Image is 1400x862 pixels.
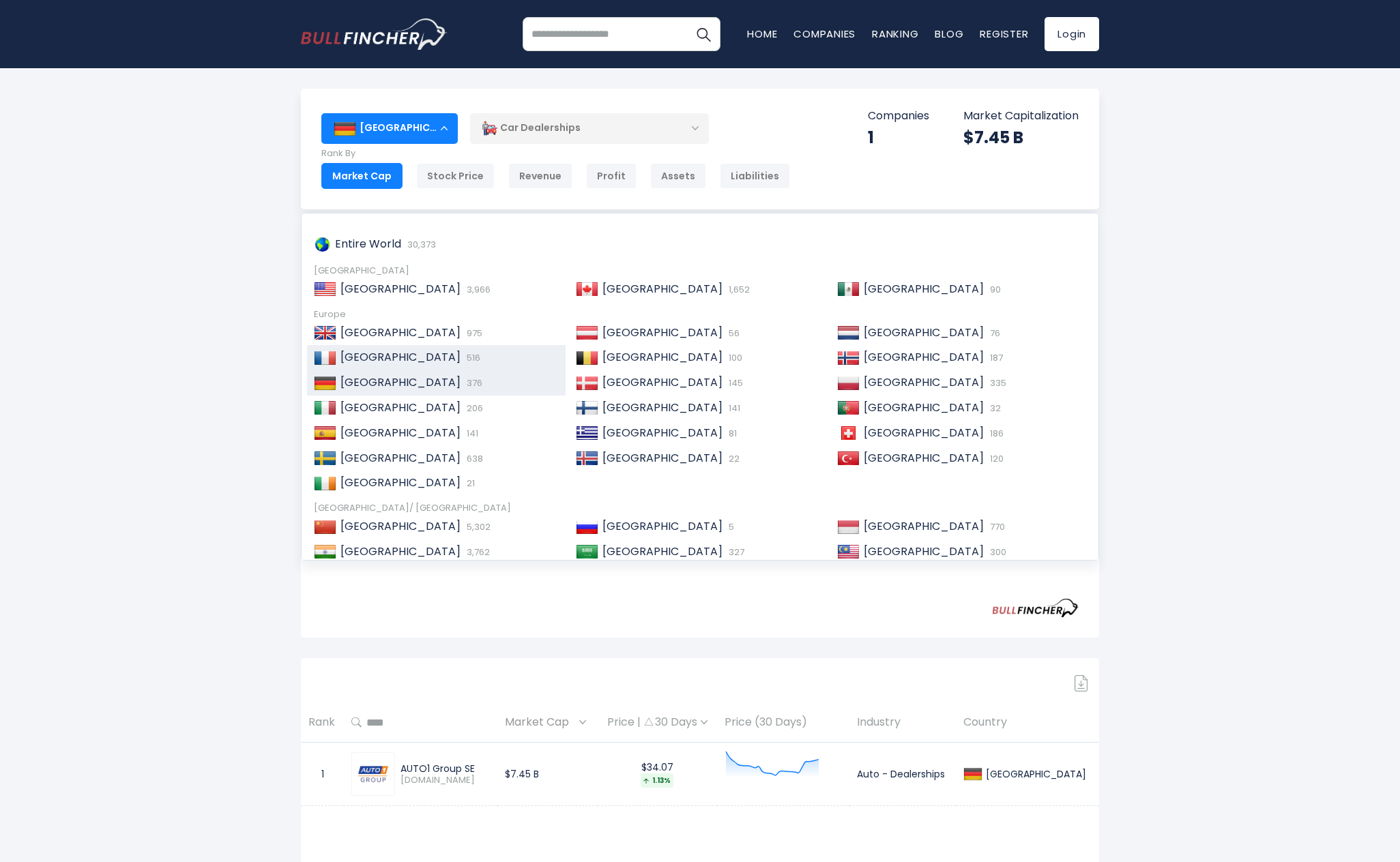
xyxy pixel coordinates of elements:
span: 145 [725,376,743,389]
span: [GEOGRAPHIC_DATA] [864,400,984,415]
button: Search [686,17,720,51]
span: [GEOGRAPHIC_DATA] [864,544,984,559]
span: 120 [987,452,1004,465]
span: [GEOGRAPHIC_DATA] [340,349,461,365]
span: [GEOGRAPHIC_DATA] [864,325,984,340]
div: Profit [586,163,637,189]
span: 76 [987,327,1000,340]
p: Market Capitalization [963,109,1079,123]
th: Rank [301,702,344,743]
span: [GEOGRAPHIC_DATA] [602,374,723,390]
a: Register [980,27,1028,41]
div: [GEOGRAPHIC_DATA] [982,768,1086,780]
div: Europe [314,309,1086,321]
span: [GEOGRAPHIC_DATA] [340,450,461,466]
span: [GEOGRAPHIC_DATA] [864,518,984,534]
div: Revenue [508,163,572,189]
span: Market Cap [505,712,576,733]
span: 187 [987,351,1003,364]
div: 1 [868,127,929,148]
div: Stock Price [416,163,495,189]
td: $7.45 B [497,743,597,806]
div: AUTO1 Group SE [400,762,490,775]
span: [GEOGRAPHIC_DATA] [864,374,984,390]
span: 141 [463,427,478,440]
div: 1.13% [641,773,673,788]
span: Entire World [335,236,401,252]
span: [GEOGRAPHIC_DATA] [602,400,723,415]
span: 90 [987,283,1001,296]
a: Login [1045,17,1099,51]
a: Ranking [872,27,918,41]
span: 32 [987,402,1001,415]
div: Liabilities [720,163,790,189]
div: Market Cap [321,163,403,189]
span: 516 [463,351,480,364]
span: 3,966 [463,283,491,296]
span: 638 [463,452,483,465]
span: [GEOGRAPHIC_DATA] [340,544,461,559]
span: 770 [987,520,1005,533]
span: [GEOGRAPHIC_DATA] [340,325,461,340]
span: 5 [725,520,734,533]
td: Auto - Dealerships [849,743,957,806]
span: [DOMAIN_NAME] [400,775,490,786]
div: $7.45 B [963,127,1079,148]
p: Rank By [321,148,790,160]
span: 335 [987,376,1006,389]
span: 22 [725,452,740,465]
div: [GEOGRAPHIC_DATA] [321,113,458,143]
span: [GEOGRAPHIC_DATA] [864,281,984,297]
span: [GEOGRAPHIC_DATA] [602,518,723,534]
td: 1 [301,743,344,806]
a: Go to homepage [301,18,448,50]
span: 186 [987,427,1004,440]
span: 21 [463,477,475,490]
span: [GEOGRAPHIC_DATA] [340,425,461,441]
a: Blog [935,27,963,41]
span: [GEOGRAPHIC_DATA] [602,425,723,441]
span: 56 [725,327,740,340]
span: [GEOGRAPHIC_DATA] [340,475,461,490]
span: [GEOGRAPHIC_DATA] [340,400,461,415]
span: 5,302 [463,520,491,533]
span: [GEOGRAPHIC_DATA] [340,518,461,534]
span: 376 [463,376,482,389]
span: 100 [725,351,742,364]
div: [GEOGRAPHIC_DATA] [314,265,1086,277]
span: [GEOGRAPHIC_DATA] [864,450,984,466]
span: 206 [463,402,483,415]
span: 30,373 [404,238,436,251]
span: 327 [725,546,744,559]
th: Price (30 Days) [717,702,849,743]
div: Price | 30 Days [605,715,710,730]
a: Home [747,27,777,41]
span: 975 [463,327,482,340]
span: [GEOGRAPHIC_DATA] [864,425,984,441]
span: 3,762 [463,546,490,559]
span: [GEOGRAPHIC_DATA] [602,349,723,365]
span: [GEOGRAPHIC_DATA] [602,325,723,340]
span: 300 [987,546,1006,559]
img: AG1.DE.png [353,754,393,794]
p: Companies [868,109,929,123]
div: Assets [650,163,706,189]
span: 81 [725,427,737,440]
a: Companies [793,27,856,41]
span: [GEOGRAPHIC_DATA] [864,349,984,365]
span: [GEOGRAPHIC_DATA] [602,544,723,559]
th: Industry [849,702,957,743]
span: 141 [725,402,740,415]
img: bullfincher logo [301,18,448,50]
div: [GEOGRAPHIC_DATA]/ [GEOGRAPHIC_DATA] [314,503,1086,514]
div: $34.07 [605,761,710,788]
span: [GEOGRAPHIC_DATA] [602,450,723,466]
span: [GEOGRAPHIC_DATA] [340,374,461,390]
span: 1,652 [725,283,750,296]
span: [GEOGRAPHIC_DATA] [602,281,723,297]
div: Car Dealerships [470,113,709,144]
span: [GEOGRAPHIC_DATA] [340,281,461,297]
